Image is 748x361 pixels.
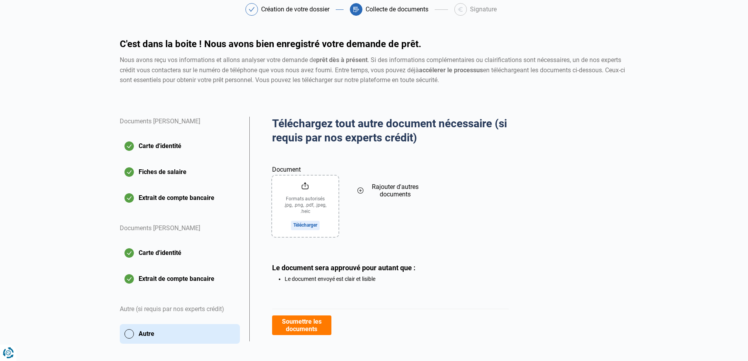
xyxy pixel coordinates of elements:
[357,155,424,227] button: Rajouter d'autres documents
[120,136,240,156] button: Carte d'identité
[470,6,497,13] div: Signature
[120,117,240,136] div: Documents [PERSON_NAME]
[272,155,338,174] label: Document
[120,39,629,49] h1: C'est dans la boite ! Nous avons bien enregistré votre demande de prêt.
[367,183,424,198] span: Rajouter d'autres documents
[120,188,240,208] button: Extrait de compte bancaire
[272,117,509,145] h2: Téléchargez tout autre document nécessaire (si requis par nos experts crédit)
[120,324,240,344] button: Autre
[272,315,331,335] button: Soumettre les documents
[120,243,240,263] button: Carte d'identité
[261,6,329,13] div: Création de votre dossier
[120,162,240,182] button: Fiches de salaire
[419,66,483,74] strong: accélerer le processus
[272,264,509,272] div: Le document sera approuvé pour autant que :
[366,6,428,13] div: Collecte de documents
[285,276,509,282] li: Le document envoyé est clair et lisible
[120,55,629,85] div: Nous avons reçu vos informations et allons analyser votre demande de . Si des informations complé...
[120,295,240,324] div: Autre (si requis par nos experts crédit)
[316,56,368,64] strong: prêt dès à présent
[120,269,240,289] button: Extrait de compte bancaire
[120,214,240,243] div: Documents [PERSON_NAME]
